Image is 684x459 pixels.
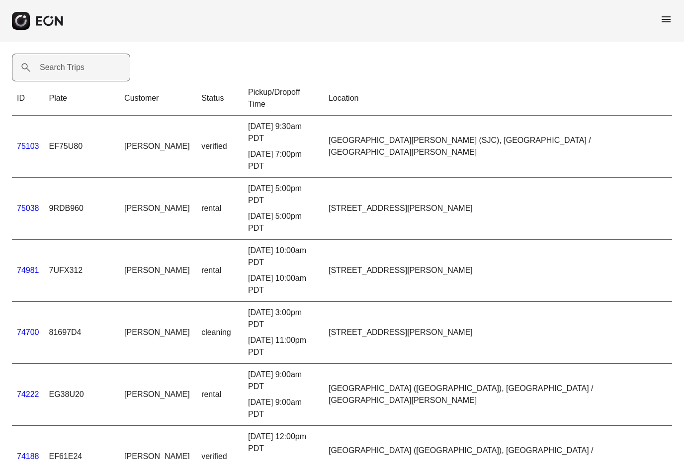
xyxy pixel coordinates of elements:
[17,204,39,212] a: 75038
[119,240,196,302] td: [PERSON_NAME]
[324,81,672,116] th: Location
[196,240,243,302] td: rental
[248,431,319,455] div: [DATE] 12:00pm PDT
[44,178,120,240] td: 9RDB960
[248,183,319,206] div: [DATE] 5:00pm PDT
[40,62,85,73] label: Search Trips
[660,13,672,25] span: menu
[44,364,120,426] td: EG38U20
[44,116,120,178] td: EF75U80
[17,266,39,274] a: 74981
[248,369,319,393] div: [DATE] 9:00am PDT
[324,240,672,302] td: [STREET_ADDRESS][PERSON_NAME]
[196,302,243,364] td: cleaning
[44,302,120,364] td: 81697D4
[248,245,319,268] div: [DATE] 10:00am PDT
[324,116,672,178] td: [GEOGRAPHIC_DATA][PERSON_NAME] (SJC), [GEOGRAPHIC_DATA] / [GEOGRAPHIC_DATA][PERSON_NAME]
[248,121,319,144] div: [DATE] 9:30am PDT
[119,178,196,240] td: [PERSON_NAME]
[17,390,39,398] a: 74222
[44,240,120,302] td: 7UFX312
[17,328,39,336] a: 74700
[243,81,324,116] th: Pickup/Dropoff Time
[248,272,319,296] div: [DATE] 10:00am PDT
[119,116,196,178] td: [PERSON_NAME]
[248,396,319,420] div: [DATE] 9:00am PDT
[196,178,243,240] td: rental
[119,81,196,116] th: Customer
[119,364,196,426] td: [PERSON_NAME]
[44,81,120,116] th: Plate
[248,148,319,172] div: [DATE] 7:00pm PDT
[196,364,243,426] td: rental
[324,364,672,426] td: [GEOGRAPHIC_DATA] ([GEOGRAPHIC_DATA]), [GEOGRAPHIC_DATA] / [GEOGRAPHIC_DATA][PERSON_NAME]
[324,178,672,240] td: [STREET_ADDRESS][PERSON_NAME]
[248,307,319,330] div: [DATE] 3:00pm PDT
[12,81,44,116] th: ID
[196,81,243,116] th: Status
[196,116,243,178] td: verified
[248,334,319,358] div: [DATE] 11:00pm PDT
[119,302,196,364] td: [PERSON_NAME]
[324,302,672,364] td: [STREET_ADDRESS][PERSON_NAME]
[17,142,39,150] a: 75103
[248,210,319,234] div: [DATE] 5:00pm PDT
